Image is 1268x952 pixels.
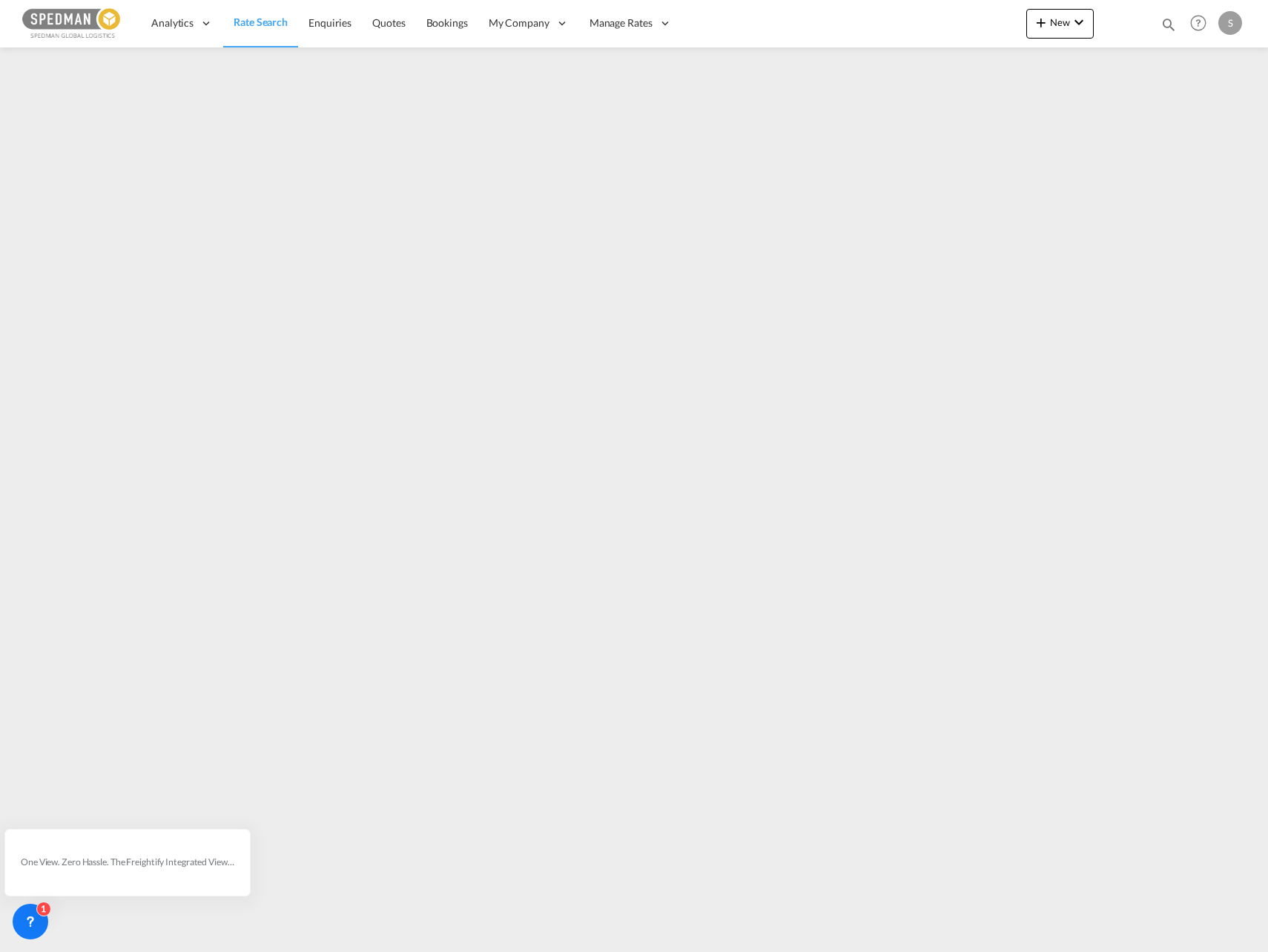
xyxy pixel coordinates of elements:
[1186,10,1211,36] span: Help
[1218,11,1242,35] div: S
[590,16,653,30] span: Manage Rates
[1186,10,1218,37] div: Help
[151,16,194,30] span: Analytics
[22,7,122,40] img: c12ca350ff1b11efb6b291369744d907.png
[308,16,351,29] span: Enquiries
[1032,16,1088,28] span: New
[426,16,468,29] span: Bookings
[1070,13,1088,31] md-icon: icon-chevron-down
[1160,16,1177,39] div: icon-magnify
[1160,16,1177,33] md-icon: icon-magnify
[372,16,405,29] span: Quotes
[1026,9,1094,39] button: icon-plus 400-fgNewicon-chevron-down
[234,16,288,28] span: Rate Search
[489,16,549,30] span: My Company
[1032,13,1050,31] md-icon: icon-plus 400-fg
